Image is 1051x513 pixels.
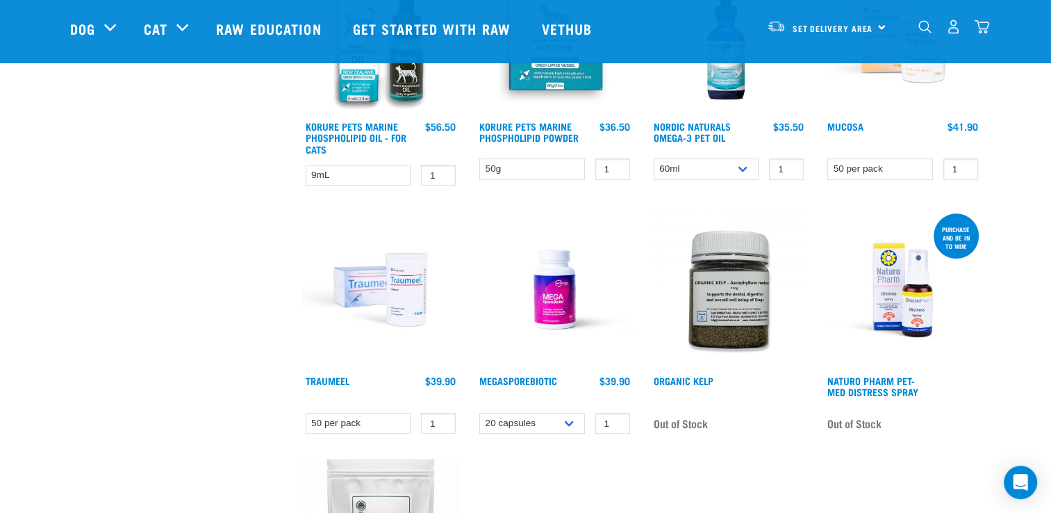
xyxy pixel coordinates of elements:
[421,165,456,186] input: 1
[975,19,989,34] img: home-icon@2x.png
[793,26,873,31] span: Set Delivery Area
[595,158,630,180] input: 1
[202,1,338,56] a: Raw Education
[70,18,95,39] a: Dog
[654,378,713,383] a: Organic Kelp
[1004,466,1037,499] div: Open Intercom Messenger
[479,124,579,140] a: Korure Pets Marine Phospholipid Powder
[827,378,918,394] a: Naturo Pharm Pet-Med Distress Spray
[599,375,630,386] div: $39.90
[827,413,882,434] span: Out of Stock
[918,20,932,33] img: home-icon-1@2x.png
[339,1,528,56] a: Get started with Raw
[599,121,630,132] div: $36.50
[650,211,808,368] img: 10870
[934,219,979,256] div: Purchase and be in to win!
[773,121,804,132] div: $35.50
[943,158,978,180] input: 1
[946,19,961,34] img: user.png
[425,121,456,132] div: $56.50
[595,413,630,434] input: 1
[824,211,982,368] img: RE Product Shoot 2023 Nov8635
[528,1,610,56] a: Vethub
[947,121,978,132] div: $41.90
[425,375,456,386] div: $39.90
[479,378,557,383] a: MegaSporeBiotic
[476,211,634,368] img: Raw Essentials Mega Spore Biotic Probiotic For Dogs
[827,124,863,129] a: Mucosa
[654,413,708,434] span: Out of Stock
[302,211,460,368] img: RE Product Shoot 2023 Nov8644
[306,124,406,151] a: Korure Pets Marine Phospholipid Oil - for Cats
[306,378,349,383] a: Traumeel
[767,20,786,33] img: van-moving.png
[144,18,167,39] a: Cat
[769,158,804,180] input: 1
[654,124,731,140] a: Nordic Naturals Omega-3 Pet Oil
[421,413,456,434] input: 1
